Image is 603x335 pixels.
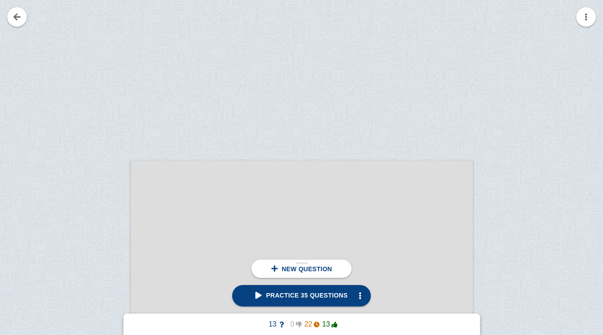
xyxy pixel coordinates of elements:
[232,285,371,306] a: Practice 35 questions
[255,292,348,299] span: Practice 35 questions
[259,317,345,331] button: 1302213
[302,320,320,328] span: 22
[282,265,332,273] span: New question
[7,7,27,27] a: Go back to your notes
[266,320,284,328] span: 13
[320,320,337,328] span: 13
[284,320,302,328] span: 0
